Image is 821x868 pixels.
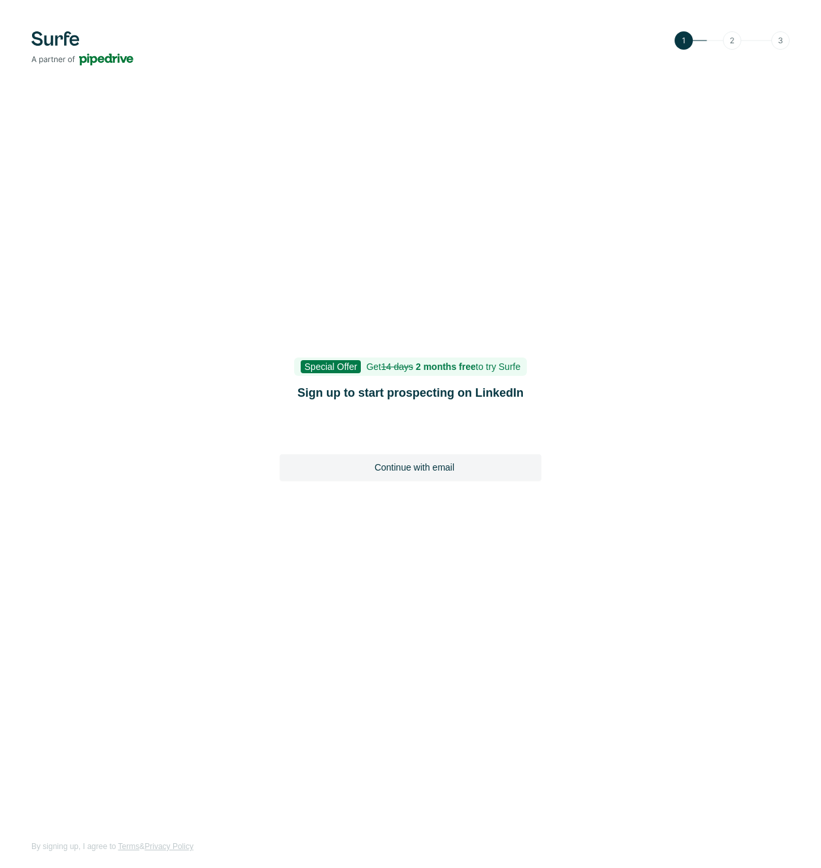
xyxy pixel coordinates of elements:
[118,842,140,851] a: Terms
[273,419,548,448] iframe: Botão Iniciar sessão com o Google
[416,361,476,372] b: 2 months free
[675,31,790,50] img: Step 1
[366,361,520,372] span: Get to try Surfe
[31,842,116,851] span: By signing up, I agree to
[31,31,133,65] img: Surfe's logo
[301,360,361,373] span: Special Offer
[375,461,454,474] span: Continue with email
[139,842,144,851] span: &
[280,384,541,402] h1: Sign up to start prospecting on LinkedIn
[381,361,413,372] s: 14 days
[144,842,193,851] a: Privacy Policy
